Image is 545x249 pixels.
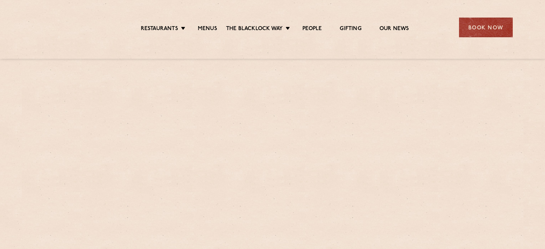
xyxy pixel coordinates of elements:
[33,7,95,48] img: svg%3E
[198,25,217,33] a: Menus
[459,18,513,37] div: Book Now
[141,25,178,33] a: Restaurants
[379,25,409,33] a: Our News
[226,25,283,33] a: The Blacklock Way
[302,25,322,33] a: People
[340,25,361,33] a: Gifting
